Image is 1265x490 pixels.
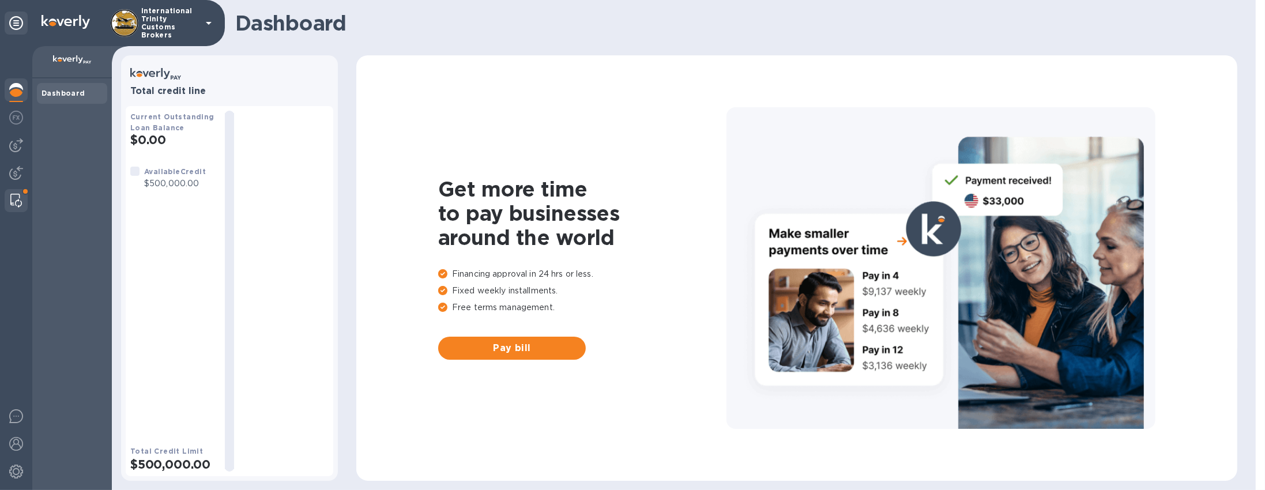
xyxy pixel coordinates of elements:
img: Logo [42,15,90,29]
h3: Total credit line [130,86,329,97]
b: Available Credit [144,167,206,176]
button: Pay bill [438,337,586,360]
h1: Dashboard [235,11,1232,35]
h1: Get more time to pay businesses around the world [438,177,726,250]
h2: $500,000.00 [130,457,216,472]
p: Financing approval in 24 hrs or less. [438,268,726,280]
h2: $0.00 [130,133,216,147]
b: Current Outstanding Loan Balance [130,112,214,132]
p: Fixed weekly installments. [438,285,726,297]
b: Dashboard [42,89,85,97]
img: Foreign exchange [9,111,23,125]
p: Free terms management. [438,301,726,314]
span: Pay bill [447,341,577,355]
p: International Trinity Customs Brokers [141,7,199,39]
p: $500,000.00 [144,178,206,190]
b: Total Credit Limit [130,447,203,455]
